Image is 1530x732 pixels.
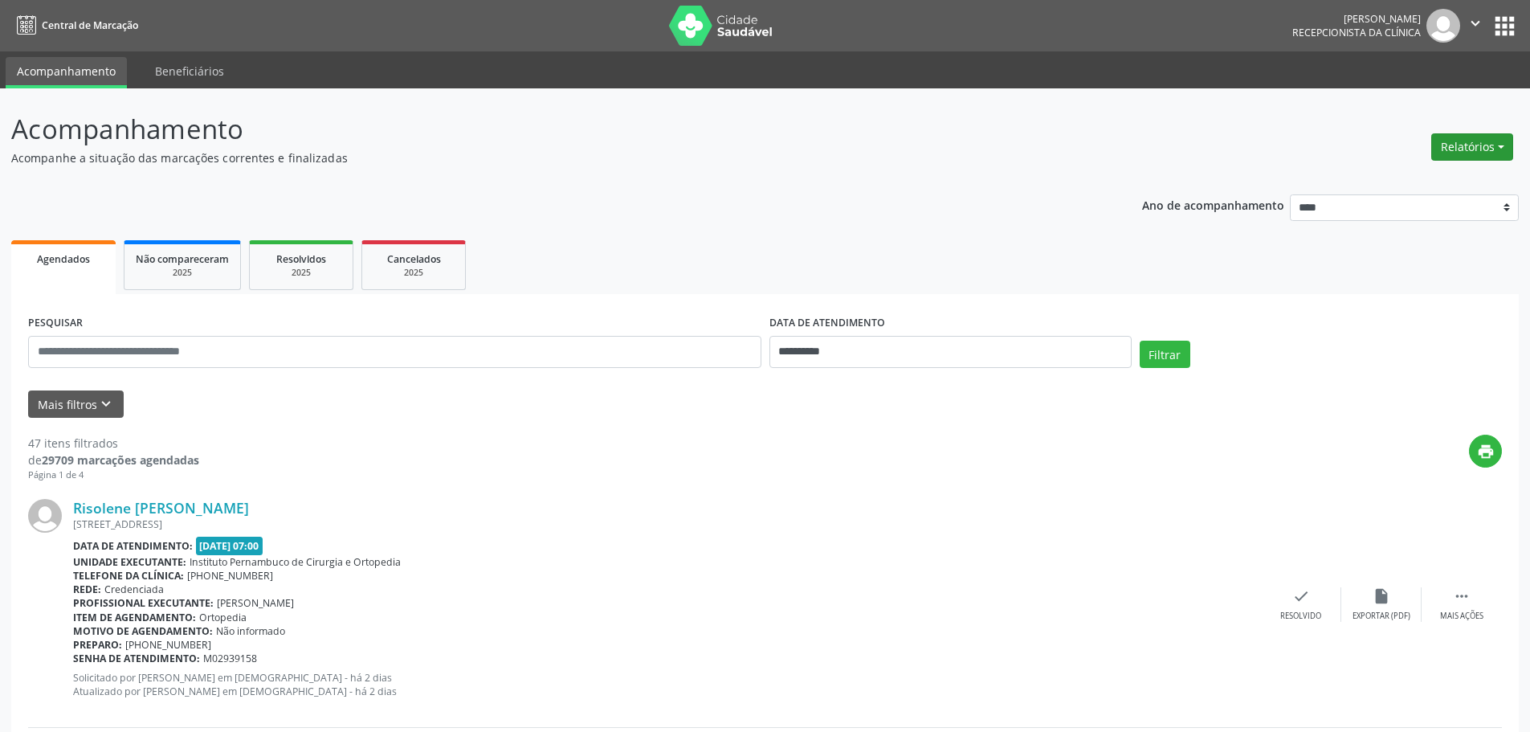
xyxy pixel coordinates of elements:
[196,537,263,555] span: [DATE] 07:00
[1292,587,1310,605] i: check
[73,539,193,553] b: Data de atendimento:
[1467,14,1484,32] i: 
[1491,12,1519,40] button: apps
[276,252,326,266] span: Resolvidos
[97,395,115,413] i: keyboard_arrow_down
[1426,9,1460,43] img: img
[11,109,1067,149] p: Acompanhamento
[203,652,257,665] span: M02939158
[769,311,885,336] label: DATA DE ATENDIMENTO
[73,517,1261,531] div: [STREET_ADDRESS]
[28,468,199,482] div: Página 1 de 4
[136,267,229,279] div: 2025
[1469,435,1502,468] button: print
[1453,587,1471,605] i: 
[6,57,127,88] a: Acompanhamento
[217,596,294,610] span: [PERSON_NAME]
[73,555,186,569] b: Unidade executante:
[1140,341,1190,368] button: Filtrar
[1477,443,1495,460] i: print
[261,267,341,279] div: 2025
[373,267,454,279] div: 2025
[42,18,138,32] span: Central de Marcação
[125,638,211,652] span: [PHONE_NUMBER]
[37,252,90,266] span: Agendados
[28,452,199,468] div: de
[11,12,138,39] a: Central de Marcação
[28,311,83,336] label: PESQUISAR
[42,452,199,468] strong: 29709 marcações agendadas
[73,652,200,665] b: Senha de atendimento:
[11,149,1067,166] p: Acompanhe a situação das marcações correntes e finalizadas
[1460,9,1491,43] button: 
[28,499,62,533] img: img
[144,57,235,85] a: Beneficiários
[216,624,285,638] span: Não informado
[199,611,247,624] span: Ortopedia
[73,624,213,638] b: Motivo de agendamento:
[104,583,164,596] span: Credenciada
[73,671,1261,698] p: Solicitado por [PERSON_NAME] em [DEMOGRAPHIC_DATA] - há 2 dias Atualizado por [PERSON_NAME] em [D...
[28,435,199,452] div: 47 itens filtrados
[73,569,184,583] b: Telefone da clínica:
[1292,26,1421,39] span: Recepcionista da clínica
[387,252,441,266] span: Cancelados
[1142,194,1284,215] p: Ano de acompanhamento
[136,252,229,266] span: Não compareceram
[73,638,122,652] b: Preparo:
[73,596,214,610] b: Profissional executante:
[187,569,273,583] span: [PHONE_NUMBER]
[1353,611,1410,622] div: Exportar (PDF)
[190,555,401,569] span: Instituto Pernambuco de Cirurgia e Ortopedia
[1292,12,1421,26] div: [PERSON_NAME]
[73,499,249,517] a: Risolene [PERSON_NAME]
[1431,133,1513,161] button: Relatórios
[1440,611,1483,622] div: Mais ações
[1373,587,1390,605] i: insert_drive_file
[73,583,101,596] b: Rede:
[28,391,124,419] button: Mais filtroskeyboard_arrow_down
[1280,611,1321,622] div: Resolvido
[73,611,196,624] b: Item de agendamento:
